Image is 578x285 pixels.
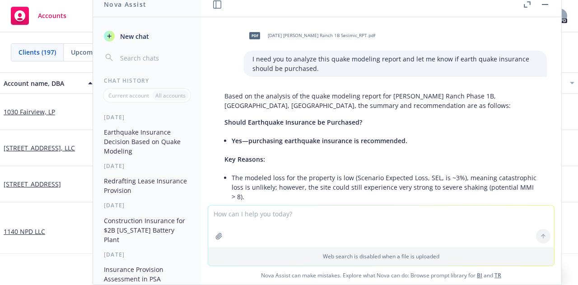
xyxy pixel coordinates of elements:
li: The modeled loss for the property is low (Scenario Expected Loss, SEL, is ~3%), meaning catastrop... [232,171,538,203]
a: 1140 NPD LLC [4,227,45,236]
span: New chat [118,32,149,41]
span: Accounts [38,12,66,19]
li: Earthquake (EQ) is excluded from standard property policies. Apartments in particular have signif... [232,203,538,235]
div: [DATE] [93,113,201,121]
span: Should Earthquake Insurance be Purchased? [224,118,362,126]
p: I need you to analyze this quake modeling report and let me know if earth quake insurance should ... [252,54,538,73]
span: Nova Assist can make mistakes. Explore what Nova can do: Browse prompt library for and [205,266,558,285]
a: [STREET_ADDRESS], LLC [4,143,75,153]
button: New chat [100,28,194,44]
div: [DATE] [93,162,201,170]
p: Current account [108,92,149,99]
p: Based on the analysis of the quake modeling report for [PERSON_NAME] Ranch Phase 1B, [GEOGRAPHIC_... [224,91,538,110]
button: Earthquake Insurance Decision Based on Quake Modeling [100,125,194,159]
div: [DATE] [93,251,201,258]
span: [DATE] [PERSON_NAME] Ranch 1B Sesimic_RPT.pdf [268,33,375,38]
button: Construction Insurance for $2B [US_STATE] Battery Plant [100,213,194,247]
a: 1030 Fairview, LP [4,107,55,117]
div: pdf[DATE] [PERSON_NAME] Ranch 1B Sesimic_RPT.pdf [243,24,377,47]
input: Search chats [118,51,190,64]
a: Accounts [7,3,70,28]
span: Key Reasons: [224,155,265,164]
div: Account name, DBA [4,79,83,88]
button: Redrafting Lease Insurance Provision [100,173,194,198]
a: BI [477,271,482,279]
span: pdf [249,32,260,39]
p: All accounts [155,92,186,99]
span: Upcoming renewals (56) [71,47,144,57]
p: Web search is disabled when a file is uploaded [214,252,549,260]
span: Yes—purchasing earthquake insurance is recommended. [232,136,407,145]
span: Clients (197) [19,47,56,57]
a: TR [494,271,501,279]
div: [DATE] [93,201,201,209]
div: Chat History [93,77,201,84]
a: [STREET_ADDRESS] [4,179,61,189]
